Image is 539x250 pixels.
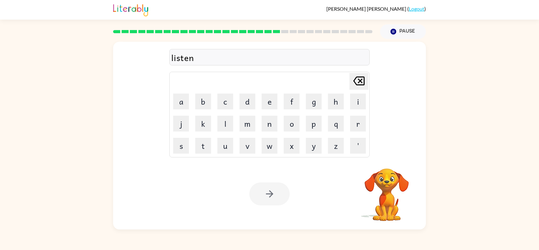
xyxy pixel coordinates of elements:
[171,51,368,64] div: listen
[284,138,300,154] button: x
[173,138,189,154] button: s
[217,116,233,131] button: l
[195,138,211,154] button: t
[306,94,322,109] button: g
[217,94,233,109] button: c
[350,94,366,109] button: i
[284,116,300,131] button: o
[239,94,255,109] button: d
[306,116,322,131] button: p
[328,94,344,109] button: h
[195,116,211,131] button: k
[284,94,300,109] button: f
[355,159,418,222] video: Your browser must support playing .mp4 files to use Literably. Please try using another browser.
[239,116,255,131] button: m
[262,94,277,109] button: e
[262,116,277,131] button: n
[306,138,322,154] button: y
[326,6,426,12] div: ( )
[409,6,424,12] a: Logout
[328,116,344,131] button: q
[380,24,426,39] button: Pause
[217,138,233,154] button: u
[173,116,189,131] button: j
[350,116,366,131] button: r
[113,3,148,16] img: Literably
[350,138,366,154] button: '
[239,138,255,154] button: v
[195,94,211,109] button: b
[262,138,277,154] button: w
[326,6,407,12] span: [PERSON_NAME] [PERSON_NAME]
[173,94,189,109] button: a
[328,138,344,154] button: z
